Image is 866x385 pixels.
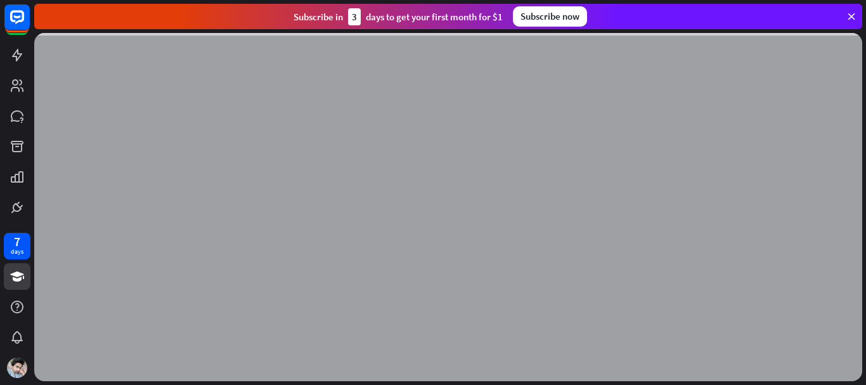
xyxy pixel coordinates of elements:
a: 7 days [4,233,30,259]
div: 7 [14,236,20,247]
div: Subscribe in days to get your first month for $1 [294,8,503,25]
div: Subscribe now [513,6,587,27]
div: 3 [348,8,361,25]
div: days [11,247,23,256]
